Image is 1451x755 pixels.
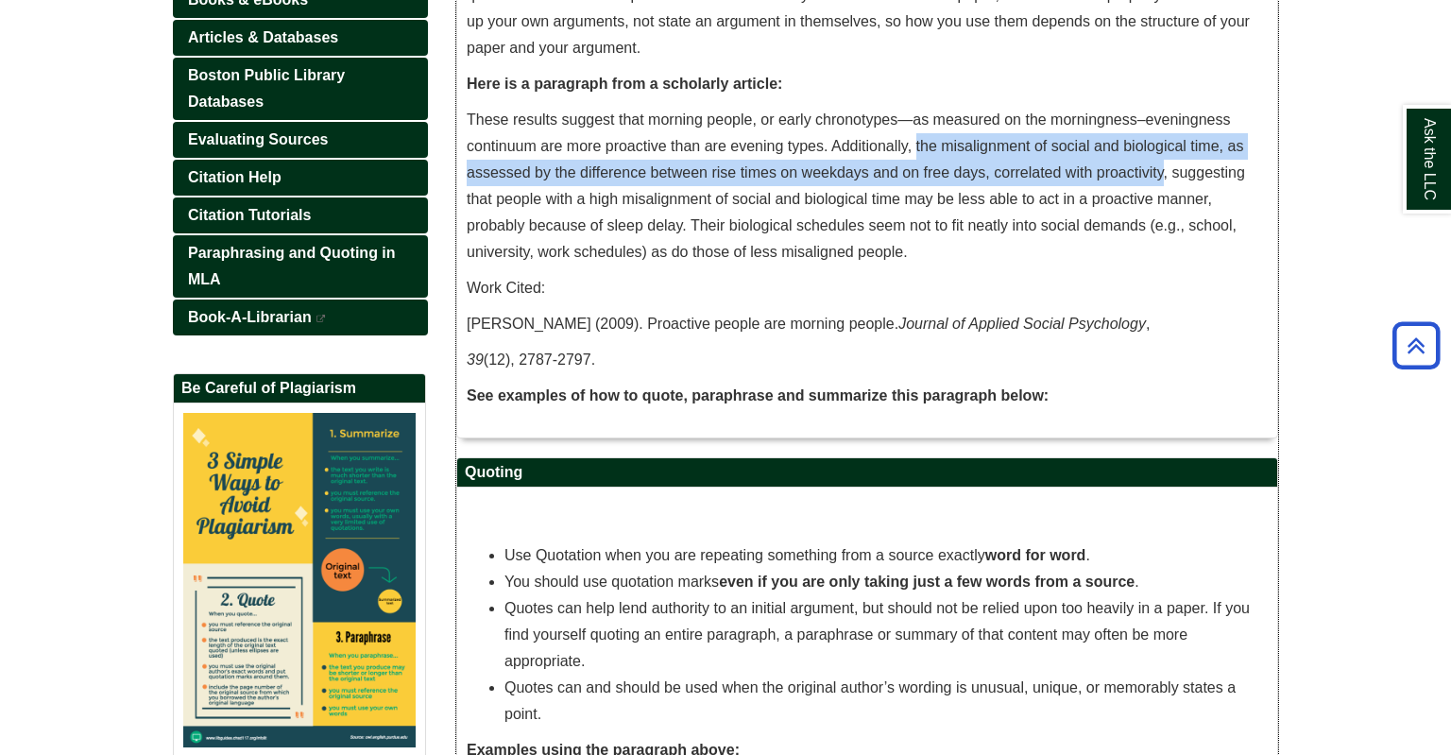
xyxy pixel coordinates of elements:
[188,207,311,223] span: Citation Tutorials
[188,309,312,325] span: Book-A-Librarian
[467,107,1268,266] p: These results suggest that morning people, or early chronotypes—as measured on the morningness–ev...
[188,29,338,45] span: Articles & Databases
[457,458,1277,488] h2: Quoting
[173,197,428,233] a: Citation Tutorials
[188,245,396,287] span: Paraphrasing and Quoting in MLA
[183,413,416,747] img: 3 simple ways to avoid plagiarism, Summarize the original text, quote the original source, or par...
[173,58,428,120] a: Boston Public Library Databases
[188,67,345,110] span: Boston Public Library Databases
[504,542,1268,569] li: Use Quotation when you are repeating something from a source exactly .
[174,374,425,403] h2: Be Careful of Plagiarism
[467,275,1268,301] p: Work Cited:
[467,352,484,368] em: 39
[173,235,428,298] a: Paraphrasing and Quoting in MLA
[188,131,329,147] span: Evaluating Sources
[467,347,1268,373] p: (12), 2787-2797.
[1386,333,1446,358] a: Back to Top
[898,316,1146,332] em: Journal of Applied Social Psychology
[316,315,327,323] i: This link opens in a new window
[719,574,1135,590] strong: even if you are only taking just a few words from a source
[188,169,282,185] span: Citation Help
[173,20,428,56] a: Articles & Databases
[504,675,1268,728] li: Quotes can and should be used when the original author’s wording is unusual, unique, or memorably...
[467,387,1049,403] strong: See examples of how to quote, paraphrase and summarize this paragraph below:
[504,569,1268,595] li: You should use quotation marks .
[467,311,1268,337] p: [PERSON_NAME] (2009). Proactive people are morning people. ,
[467,76,782,92] strong: Here is a paragraph from a scholarly article:
[173,122,428,158] a: Evaluating Sources
[173,300,428,335] a: Book-A-Librarian
[173,160,428,196] a: Citation Help
[985,547,1086,563] strong: word for word
[504,595,1268,675] li: Quotes can help lend authority to an initial argument, but should not be relied upon too heavily ...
